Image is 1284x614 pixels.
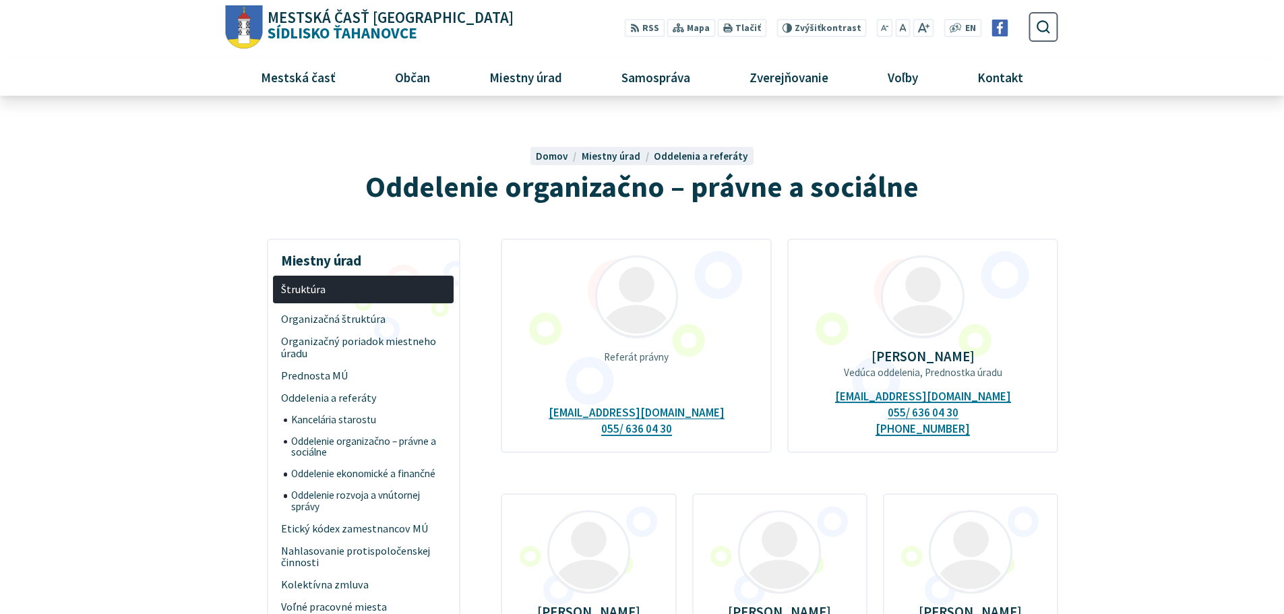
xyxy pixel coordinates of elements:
a: Štruktúra [273,276,454,303]
a: Logo Sídlisko Ťahanovce, prejsť na domovskú stránku. [226,5,514,49]
a: [EMAIL_ADDRESS][DOMAIN_NAME] [835,390,1011,404]
img: Prejsť na Facebook stránku [991,20,1008,36]
a: Etický kódex zamestnancov MÚ [273,518,454,540]
button: Zmenšiť veľkosť písma [877,19,893,37]
span: Oddelenie organizačno – právne a sociálne [365,168,919,205]
span: Mestská časť [255,59,340,95]
a: 055/ 636 04 30 [888,406,958,420]
a: Oddelenie rozvoja a vnútornej správy [284,485,454,518]
button: Zväčšiť veľkosť písma [913,19,934,37]
span: Kolektívna zmluva [281,574,446,596]
a: Samospráva [597,59,715,95]
a: Oddelenia a referáty [654,150,748,162]
span: Voľby [883,59,923,95]
span: EN [965,22,976,36]
a: Oddelenie organizačno – právne a sociálne [284,431,454,464]
span: Etický kódex zamestnancov MÚ [281,518,446,540]
p: Referát právny [523,351,750,363]
span: Samospráva [616,59,695,95]
span: Miestny úrad [484,59,567,95]
a: EN [962,22,980,36]
img: Prejsť na domovskú stránku [226,5,263,49]
span: Zverejňovanie [744,59,833,95]
span: Mestská časť [GEOGRAPHIC_DATA] [268,10,514,26]
a: 055/ 636 04 30 [601,422,672,436]
a: [PHONE_NUMBER] [876,422,970,436]
a: Oddelenie ekonomické a finančné [284,464,454,485]
button: Nastaviť pôvodnú veľkosť písma [895,19,910,37]
span: Nahlasovanie protispoločenskej činnosti [281,540,446,574]
span: Organizačná štruktúra [281,308,446,330]
a: Organizačný poriadok miestneho úradu [273,330,454,365]
span: Miestny úrad [582,150,640,162]
span: Oddelenie rozvoja a vnútornej správy [291,485,446,518]
a: Oddelenia a referáty [273,387,454,409]
span: Sídlisko Ťahanovce [263,10,514,41]
a: Zverejňovanie [725,59,853,95]
span: Oddelenia a referáty [281,387,446,409]
span: Organizačný poriadok miestneho úradu [281,330,446,365]
a: Miestny úrad [464,59,586,95]
span: Občan [390,59,435,95]
a: RSS [625,19,665,37]
button: Tlačiť [718,19,766,37]
a: Nahlasovanie protispoločenskej činnosti [273,540,454,574]
span: Prednosta MÚ [281,365,446,387]
p: [PERSON_NAME] [809,348,1037,364]
span: RSS [642,22,659,36]
a: Kontakt [953,59,1048,95]
span: Mapa [687,22,710,36]
span: Domov [536,150,568,162]
p: Vedúca oddelenia, Prednostka úradu [809,367,1037,379]
span: Oddelenie organizačno – právne a sociálne [291,431,446,464]
a: Mapa [667,19,715,37]
a: Mestská časť [236,59,360,95]
span: Oddelenie ekonomické a finančné [291,464,446,485]
span: Štruktúra [281,278,446,301]
a: Kolektívna zmluva [273,574,454,596]
a: Prednosta MÚ [273,365,454,387]
a: Občan [370,59,454,95]
span: kontrast [795,23,861,34]
a: Organizačná štruktúra [273,308,454,330]
h3: Miestny úrad [273,243,454,271]
a: [EMAIL_ADDRESS][DOMAIN_NAME] [549,406,725,420]
span: Kancelária starostu [291,409,446,431]
button: Zvýšiťkontrast [776,19,866,37]
span: Kontakt [973,59,1029,95]
span: Zvýšiť [795,22,821,34]
a: Domov [536,150,582,162]
span: Tlačiť [735,23,761,34]
a: Kancelária starostu [284,409,454,431]
a: Miestny úrad [582,150,654,162]
a: Voľby [863,59,943,95]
